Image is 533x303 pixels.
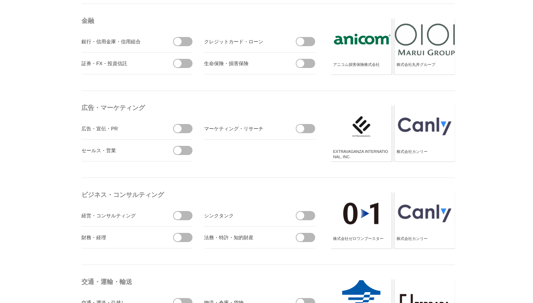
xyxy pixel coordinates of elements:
[333,149,390,160] div: EXTRAVAGANZA INTERNATIONAL, INC.
[81,188,318,201] h4: ビジネス・コンサルティング
[81,101,318,114] h4: 広告・マーケティング
[204,37,283,46] div: クレジットカード・ローン
[81,14,318,27] h4: 金融
[397,149,453,160] div: 株式会社カンリー
[204,124,283,133] div: マーケティング・リサーチ
[204,211,283,220] div: シンクタンク
[204,59,283,68] div: 生命保険・損害保険
[333,62,390,73] div: アニコム損害保険株式会社
[397,236,453,247] div: 株式会社カンリー
[204,233,283,242] div: 法務・特許・知的財産
[81,211,161,220] div: 経営・コンサルティング
[81,37,161,46] div: 銀行・信用金庫・信用組合
[81,146,161,155] div: セールス・営業
[397,62,453,73] div: 株式会社丸井グループ
[333,236,390,247] div: 株式会社ゼロワンブースター
[81,59,161,68] div: 証券・FX・投資信託
[81,124,161,133] div: 広告・宣伝・PR
[81,233,161,242] div: 財務・経理
[81,276,318,288] h4: 交通・運輸・輸送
